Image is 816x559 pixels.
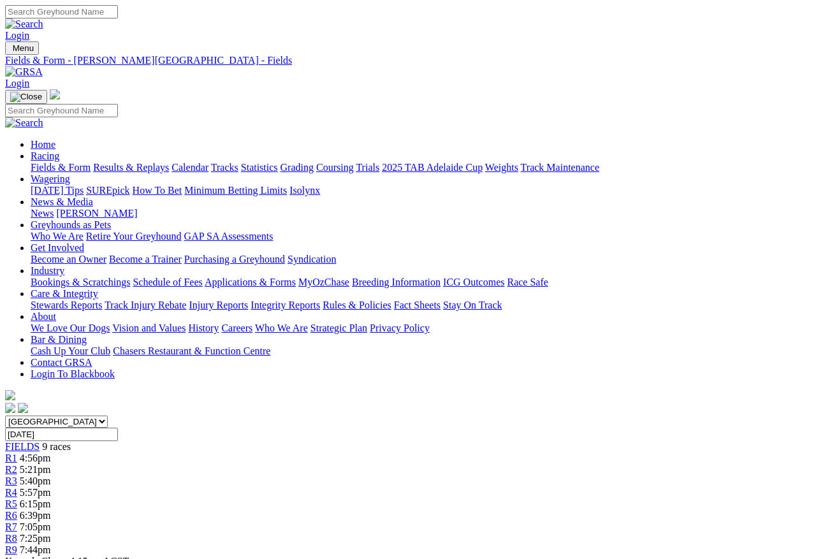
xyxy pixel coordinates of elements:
a: Grading [280,162,314,173]
button: Toggle navigation [5,90,47,104]
a: Purchasing a Greyhound [184,254,285,265]
a: Schedule of Fees [133,277,202,287]
a: SUREpick [86,185,129,196]
a: Home [31,139,55,150]
img: Search [5,117,43,129]
a: We Love Our Dogs [31,323,110,333]
a: R2 [5,464,17,475]
div: Racing [31,162,811,173]
a: MyOzChase [298,277,349,287]
a: Strategic Plan [310,323,367,333]
a: Retire Your Greyhound [86,231,182,242]
a: FIELDS [5,441,40,452]
div: Bar & Dining [31,345,811,357]
a: How To Bet [133,185,182,196]
a: Results & Replays [93,162,169,173]
a: Minimum Betting Limits [184,185,287,196]
a: R8 [5,533,17,544]
a: Login [5,78,29,89]
a: Login [5,30,29,41]
span: 9 races [42,441,71,452]
a: Track Injury Rebate [105,300,186,310]
span: 5:40pm [20,476,51,486]
img: logo-grsa-white.png [5,390,15,400]
span: R9 [5,544,17,555]
a: Care & Integrity [31,288,98,299]
img: Close [10,92,42,102]
a: About [31,311,56,322]
a: ICG Outcomes [443,277,504,287]
a: Calendar [171,162,208,173]
a: GAP SA Assessments [184,231,273,242]
img: facebook.svg [5,403,15,413]
div: Care & Integrity [31,300,811,311]
span: 6:39pm [20,510,51,521]
div: Get Involved [31,254,811,265]
span: 7:25pm [20,533,51,544]
span: 5:57pm [20,487,51,498]
a: Bookings & Scratchings [31,277,130,287]
div: Greyhounds as Pets [31,231,811,242]
a: Become an Owner [31,254,106,265]
input: Search [5,5,118,18]
a: 2025 TAB Adelaide Cup [382,162,483,173]
a: Wagering [31,173,70,184]
a: R6 [5,510,17,521]
div: About [31,323,811,334]
a: Coursing [316,162,354,173]
a: Vision and Values [112,323,186,333]
button: Toggle navigation [5,41,39,55]
span: 4:56pm [20,453,51,463]
a: Injury Reports [189,300,248,310]
a: Applications & Forms [205,277,296,287]
img: GRSA [5,66,43,78]
span: 7:44pm [20,544,51,555]
a: Integrity Reports [251,300,320,310]
input: Select date [5,428,118,441]
span: Menu [13,43,34,53]
a: Get Involved [31,242,84,253]
a: Careers [221,323,252,333]
img: logo-grsa-white.png [50,89,60,99]
a: Race Safe [507,277,548,287]
a: Who We Are [255,323,308,333]
a: Breeding Information [352,277,441,287]
span: 5:21pm [20,464,51,475]
a: Bar & Dining [31,334,87,345]
a: Cash Up Your Club [31,345,110,356]
span: R5 [5,498,17,509]
a: Fact Sheets [394,300,441,310]
a: Isolynx [289,185,320,196]
a: Industry [31,265,64,276]
a: Stay On Track [443,300,502,310]
a: [PERSON_NAME] [56,208,137,219]
a: News [31,208,54,219]
a: Trials [356,162,379,173]
img: twitter.svg [18,403,28,413]
a: Tracks [211,162,238,173]
a: News & Media [31,196,93,207]
a: R7 [5,521,17,532]
a: Fields & Form - [PERSON_NAME][GEOGRAPHIC_DATA] - Fields [5,55,811,66]
div: News & Media [31,208,811,219]
input: Search [5,104,118,117]
a: Become a Trainer [109,254,182,265]
a: Weights [485,162,518,173]
a: [DATE] Tips [31,185,84,196]
a: Privacy Policy [370,323,430,333]
a: R3 [5,476,17,486]
a: Stewards Reports [31,300,102,310]
a: Chasers Restaurant & Function Centre [113,345,270,356]
a: R4 [5,487,17,498]
a: Login To Blackbook [31,368,115,379]
a: Rules & Policies [323,300,391,310]
a: Track Maintenance [521,162,599,173]
a: Who We Are [31,231,84,242]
